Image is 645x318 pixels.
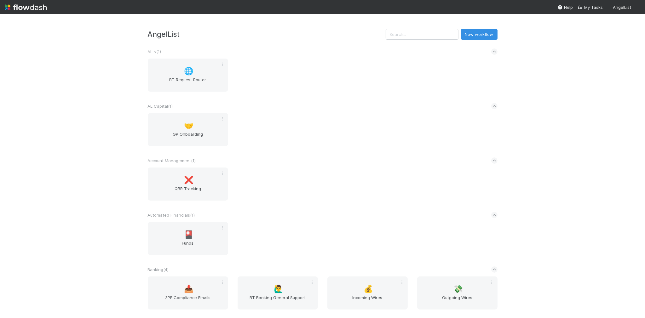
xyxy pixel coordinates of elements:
a: 🎴Funds [148,222,228,255]
button: New workflow [461,29,498,40]
a: 🙋‍♂️BT Banking General Support [238,276,318,309]
span: BT Request Router [150,77,226,89]
span: Account Management ( 1 ) [148,158,196,163]
a: 📥3PF Compliance Emails [148,276,228,309]
span: Incoming Wires [330,294,405,307]
span: 💸 [453,285,463,293]
span: QBR Tracking [150,185,226,198]
span: Automated Financials ( 1 ) [148,213,195,218]
span: BT Banking General Support [240,294,315,307]
a: ❌QBR Tracking [148,168,228,201]
a: 🤝GP Onboarding [148,113,228,146]
span: Funds [150,240,226,253]
img: logo-inverted-e16ddd16eac7371096b0.svg [5,2,47,13]
div: Help [558,4,573,10]
span: 3PF Compliance Emails [150,294,226,307]
input: Search... [386,29,458,40]
span: AL Capital ( 1 ) [148,104,173,109]
span: GP Onboarding [150,131,226,144]
span: 💰 [364,285,373,293]
a: 💸Outgoing Wires [417,276,498,309]
span: 🎴 [184,230,193,239]
span: ❌ [184,176,193,184]
a: 💰Incoming Wires [327,276,408,309]
span: My Tasks [578,5,603,10]
span: Banking ( 4 ) [148,267,169,272]
a: 🌐BT Request Router [148,59,228,92]
span: 🌐 [184,67,193,75]
span: AngelList [613,5,631,10]
a: My Tasks [578,4,603,10]
img: avatar_6177bb6d-328c-44fd-b6eb-4ffceaabafa4.png [634,4,640,11]
span: 📥 [184,285,193,293]
h3: AngelList [148,30,386,38]
span: 🙋‍♂️ [274,285,283,293]
span: 🤝 [184,122,193,130]
span: AL < ( 1 ) [148,49,161,54]
span: Outgoing Wires [420,294,495,307]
